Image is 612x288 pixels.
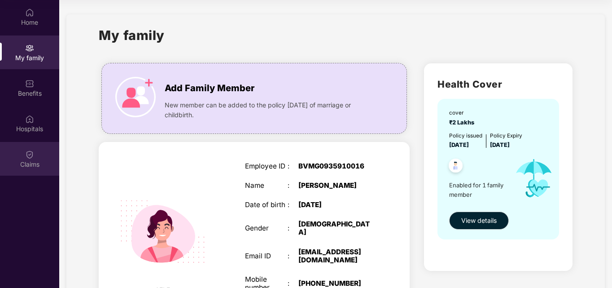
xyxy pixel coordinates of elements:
div: : [288,201,298,209]
img: svg+xml;base64,PHN2ZyBpZD0iSG9tZSIgeG1sbnM9Imh0dHA6Ly93d3cudzMub3JnLzIwMDAvc3ZnIiB3aWR0aD0iMjAiIG... [25,8,34,17]
div: Name [245,182,288,190]
div: : [288,252,298,260]
img: svg+xml;base64,PHN2ZyB3aWR0aD0iMjAiIGhlaWdodD0iMjAiIHZpZXdCb3g9IjAgMCAyMCAyMCIgZmlsbD0ibm9uZSIgeG... [25,44,34,53]
div: Policy Expiry [490,132,522,140]
div: cover [449,109,477,117]
div: Policy issued [449,132,482,140]
img: svg+xml;base64,PHN2ZyBpZD0iSG9zcGl0YWxzIiB4bWxucz0iaHR0cDovL3d3dy53My5vcmcvMjAwMC9zdmciIHdpZHRoPS... [25,115,34,124]
img: icon [115,77,156,117]
span: [DATE] [449,142,469,148]
h2: Health Cover [437,77,559,92]
div: BVMG0935910016 [298,162,373,170]
div: : [288,162,298,170]
img: svg+xml;base64,PHN2ZyBpZD0iQmVuZWZpdHMiIHhtbG5zPSJodHRwOi8vd3d3LnczLm9yZy8yMDAwL3N2ZyIgd2lkdGg9Ij... [25,79,34,88]
img: icon [507,150,560,207]
div: Date of birth [245,201,288,209]
div: Employee ID [245,162,288,170]
span: Enabled for 1 family member [449,181,507,199]
span: [DATE] [490,142,510,148]
div: [DEMOGRAPHIC_DATA] [298,220,373,236]
h1: My family [99,25,165,45]
div: [PHONE_NUMBER] [298,279,373,288]
div: : [288,279,298,288]
span: New member can be added to the policy [DATE] of marriage or childbirth. [165,100,373,120]
img: svg+xml;base64,PHN2ZyBpZD0iQ2xhaW0iIHhtbG5zPSJodHRwOi8vd3d3LnczLm9yZy8yMDAwL3N2ZyIgd2lkdGg9IjIwIi... [25,150,34,159]
span: ₹2 Lakhs [449,119,477,126]
div: Email ID [245,252,288,260]
div: : [288,224,298,232]
button: View details [449,212,509,230]
div: Gender [245,224,288,232]
div: [EMAIL_ADDRESS][DOMAIN_NAME] [298,248,373,264]
div: [DATE] [298,201,373,209]
span: Add Family Member [165,81,254,95]
div: : [288,182,298,190]
img: svg+xml;base64,PHN2ZyB4bWxucz0iaHR0cDovL3d3dy53My5vcmcvMjAwMC9zdmciIHdpZHRoPSIyMjQiIGhlaWdodD0iMT... [109,178,216,285]
span: View details [461,216,497,226]
img: svg+xml;base64,PHN2ZyB4bWxucz0iaHR0cDovL3d3dy53My5vcmcvMjAwMC9zdmciIHdpZHRoPSI0OC45NDMiIGhlaWdodD... [445,156,467,178]
div: [PERSON_NAME] [298,182,373,190]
